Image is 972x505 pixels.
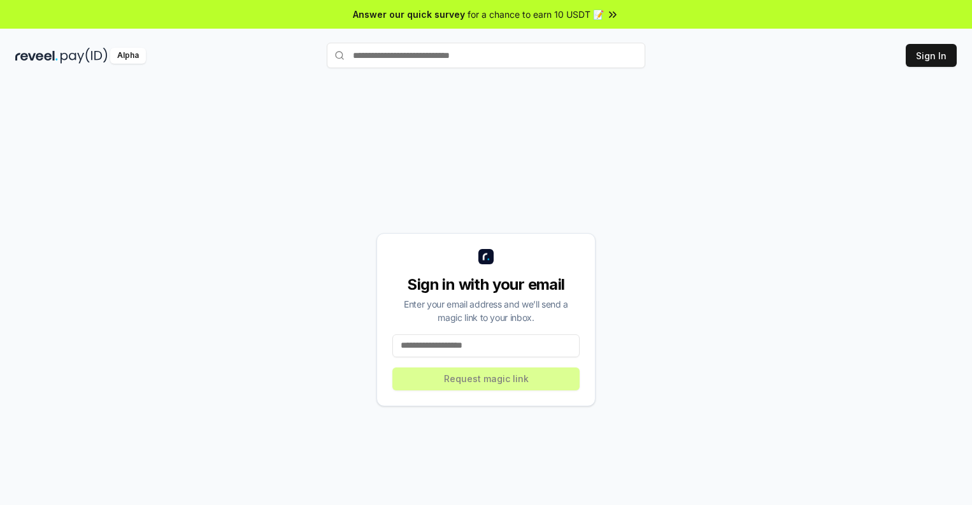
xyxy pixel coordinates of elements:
[15,48,58,64] img: reveel_dark
[478,249,494,264] img: logo_small
[906,44,957,67] button: Sign In
[468,8,604,21] span: for a chance to earn 10 USDT 📝
[353,8,465,21] span: Answer our quick survey
[392,297,580,324] div: Enter your email address and we’ll send a magic link to your inbox.
[110,48,146,64] div: Alpha
[61,48,108,64] img: pay_id
[392,274,580,295] div: Sign in with your email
